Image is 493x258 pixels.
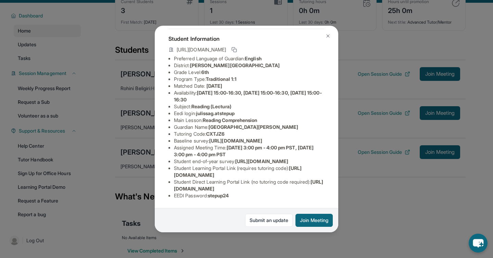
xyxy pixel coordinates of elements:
li: Subject : [174,103,325,110]
span: CXTJZ6 [206,131,225,137]
li: Guardian Name : [174,124,325,131]
li: Grade Level: [174,69,325,76]
span: 6th [201,69,209,75]
li: Preferred Language of Guardian: [174,55,325,62]
li: Matched Date: [174,83,325,89]
li: Availability: [174,89,325,103]
li: Tutoring Code : [174,131,325,137]
span: [URL][DOMAIN_NAME] [209,138,262,144]
span: julissag.atstepup [196,110,235,116]
li: Main Lesson : [174,117,325,124]
span: [GEOGRAPHIC_DATA][PERSON_NAME] [208,124,298,130]
span: Reading Comprehension [203,117,257,123]
button: chat-button [469,234,488,253]
li: Program Type: [174,76,325,83]
li: Student end-of-year survey : [174,158,325,165]
span: [DATE] 15:00-16:30, [DATE] 15:00-16:30, [DATE] 15:00-16:30 [174,90,322,102]
span: stepup24 [208,193,229,198]
span: English [245,56,262,61]
span: [PERSON_NAME][GEOGRAPHIC_DATA] [190,62,280,68]
li: Eedi login : [174,110,325,117]
li: EEDI Password : [174,192,325,199]
img: Close Icon [325,33,331,39]
span: Traditional 1:1 [206,76,237,82]
li: District: [174,62,325,69]
span: [URL][DOMAIN_NAME] [177,46,226,53]
span: Reading (Lectura) [191,103,231,109]
li: Student Learning Portal Link (requires tutoring code) : [174,165,325,179]
li: Baseline survey : [174,137,325,144]
button: Join Meeting [295,214,333,227]
span: [DATE] [206,83,222,89]
span: [URL][DOMAIN_NAME] [235,158,288,164]
li: Assigned Meeting Time : [174,144,325,158]
button: Copy link [230,46,238,54]
span: [DATE] 3:00 pm - 4:00 pm PST, [DATE] 3:00 pm - 4:00 pm PST [174,145,314,157]
li: Student Direct Learning Portal Link (no tutoring code required) : [174,179,325,192]
a: Submit an update [245,214,293,227]
h4: Student Information [168,35,325,43]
